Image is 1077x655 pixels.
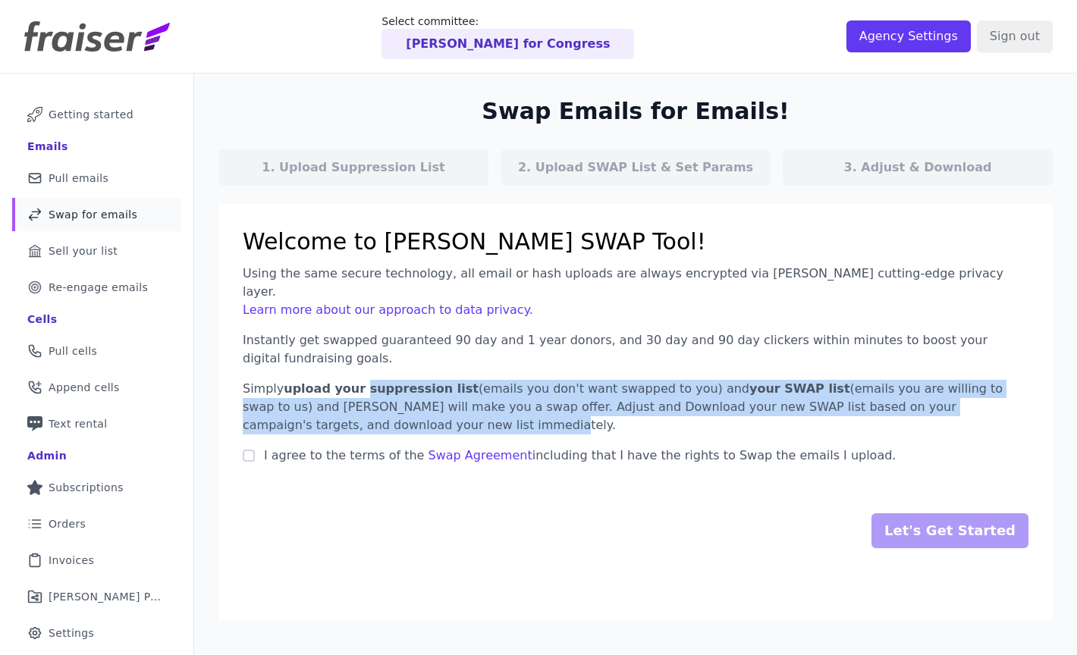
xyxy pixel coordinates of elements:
p: 1. Upload Suppression List [262,158,444,177]
a: Re-engage emails [12,271,181,304]
p: Select committee: [382,14,634,29]
a: Select committee: [PERSON_NAME] for Congress [382,14,634,59]
label: including that I have the rights to Swap the emails I upload. [255,447,896,465]
a: Orders [12,507,181,541]
span: Swap for emails [49,207,137,222]
div: Cells [27,312,57,327]
span: Append cells [49,380,120,395]
h2: Swap Emails for Emails! [482,98,789,125]
input: Let's Get Started [871,513,1028,548]
span: I agree to the terms of the [264,448,424,462]
span: Invoices [49,553,94,568]
span: your SWAP list [749,381,850,396]
p: Using the same secure technology, all email or hash uploads are always encrypted via [PERSON_NAME... [243,265,1028,301]
p: Instantly get swapped guaranteed 90 day and 1 year donors, and 30 day and 90 day clickers within ... [243,331,1028,368]
span: Subscriptions [49,480,124,495]
a: Swap Agreement [429,448,532,462]
a: Settings [12,616,181,650]
a: Sell your list [12,234,181,268]
span: Getting started [49,107,133,122]
span: Re-engage emails [49,280,148,295]
a: Invoices [12,544,181,577]
span: Orders [49,516,86,531]
span: Pull emails [49,171,108,186]
img: Fraiser Logo [24,21,170,52]
a: [PERSON_NAME] Performance [12,580,181,613]
div: Emails [27,139,68,154]
p: Simply (emails you don't want swapped to you) and (emails you are willing to swap to us) and [PER... [243,380,1028,434]
input: Agency Settings [846,20,971,52]
a: Learn more about our approach to data privacy. [243,302,533,317]
p: [PERSON_NAME] for Congress [406,35,610,53]
span: [PERSON_NAME] Performance [49,589,163,604]
input: Sign out [977,20,1053,52]
span: Pull cells [49,343,97,359]
span: Settings [49,625,94,641]
h1: Welcome to [PERSON_NAME] SWAP Tool! [243,228,1028,255]
a: Pull cells [12,334,181,368]
a: Subscriptions [12,471,181,504]
a: Getting started [12,98,181,131]
div: Admin [27,448,67,463]
p: 2. Upload SWAP List & Set Params [518,158,753,177]
a: Text rental [12,407,181,440]
p: 3. Adjust & Download [844,158,992,177]
span: Text rental [49,416,108,431]
span: upload your suppression list [284,381,479,396]
a: Swap for emails [12,198,181,231]
a: Append cells [12,371,181,404]
a: Pull emails [12,161,181,195]
span: Sell your list [49,243,118,259]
